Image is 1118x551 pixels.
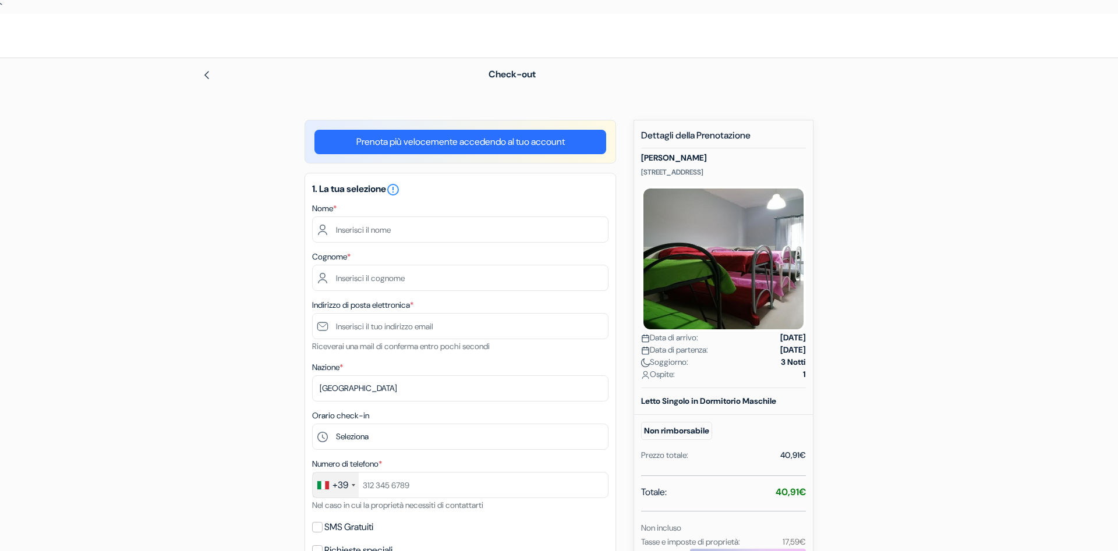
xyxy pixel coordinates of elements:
[641,368,675,381] span: Ospite:
[803,368,806,381] strong: 1
[780,344,806,356] strong: [DATE]
[780,449,806,461] div: 40,91€
[312,202,337,215] label: Nome
[641,332,698,344] span: Data di arrivo:
[312,500,483,510] small: Nel caso in cui la proprietà necessiti di contattarti
[641,358,650,367] img: moon.svg
[780,332,806,344] strong: [DATE]
[641,422,712,440] small: Non rimborsabile
[332,478,348,492] div: +39
[386,183,400,195] a: error_outline
[781,356,806,368] strong: 3 Notti
[312,361,343,374] label: Nazione
[641,371,650,379] img: user_icon.svg
[324,519,373,535] label: SMS Gratuiti
[641,344,708,356] span: Data di partenza:
[14,26,160,46] img: OstelliDellaGioventu.com
[641,485,667,499] span: Totale:
[312,251,351,263] label: Cognome
[312,472,608,498] input: 312 345 6789
[312,216,608,243] input: Inserisci il nome
[312,341,490,351] small: Riceverai una mail di conferma entro pochi secondi
[776,486,806,498] strong: 40,91€
[641,356,688,368] span: Soggiorno:
[641,153,806,163] h5: [PERSON_NAME]
[386,183,400,197] i: error_outline
[312,410,369,422] label: Orario check-in
[312,183,608,197] h5: 1. La tua selezione
[641,522,681,533] small: Non incluso
[641,130,806,148] h5: Dettagli della Prenotazione
[313,472,359,497] div: Italy (Italia): +39
[641,536,740,547] small: Tasse e imposte di proprietà:
[641,346,650,355] img: calendar.svg
[314,130,606,154] a: Prenota più velocemente accedendo al tuo account
[489,68,536,80] span: Check-out
[312,313,608,339] input: Inserisci il tuo indirizzo email
[312,458,382,470] label: Numero di telefono
[641,449,688,461] div: Prezzo totale:
[641,396,776,406] b: Letto Singolo in Dormitorio Maschile
[783,536,806,547] small: 17,59€
[312,265,608,291] input: Inserisci il cognome
[312,299,413,311] label: Indirizzo di posta elettronica
[202,70,211,80] img: left_arrow.svg
[641,334,650,343] img: calendar.svg
[641,168,806,177] p: [STREET_ADDRESS]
